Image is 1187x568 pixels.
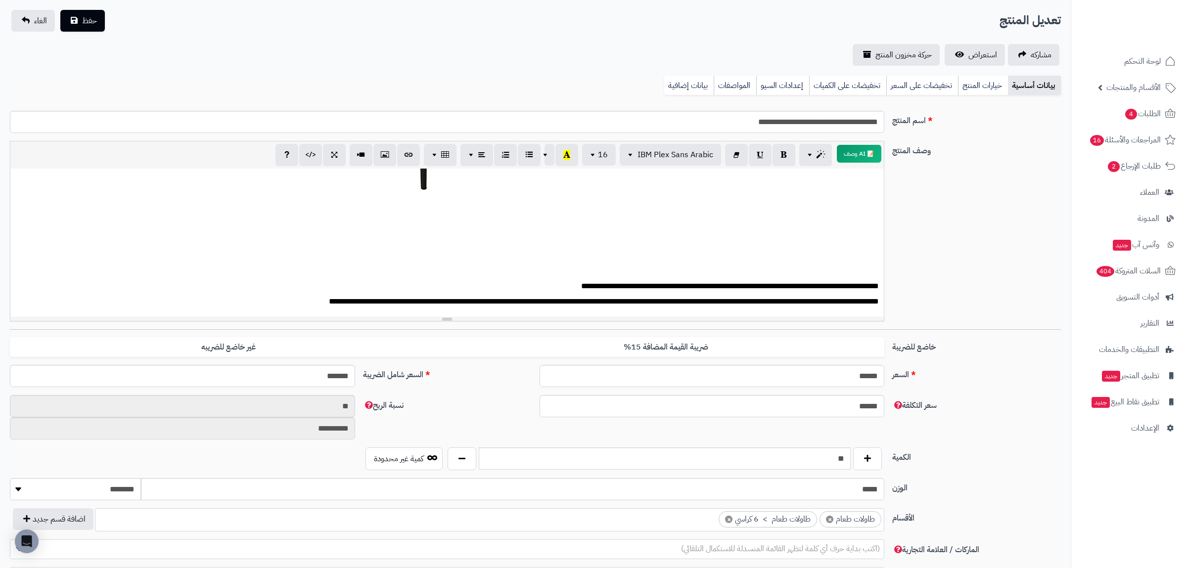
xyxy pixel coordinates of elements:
[892,399,937,411] span: سعر التكلفة
[968,49,997,61] span: استعراض
[15,529,39,553] div: Open Intercom Messenger
[888,478,1065,494] label: الوزن
[1077,416,1181,440] a: الإعدادات
[945,44,1005,66] a: استعراض
[888,447,1065,463] label: الكمية
[1131,421,1159,435] span: الإعدادات
[888,111,1065,127] label: اسم المنتج
[756,76,809,95] a: إعدادات السيو
[1113,240,1131,251] span: جديد
[1089,133,1161,147] span: المراجعات والأسئلة
[1077,390,1181,414] a: تطبيق نقاط البيعجديد
[1077,154,1181,178] a: طلبات الإرجاع2
[809,76,886,95] a: تخفيضات على الكميات
[886,76,958,95] a: تخفيضات على السعر
[13,508,93,530] button: اضافة قسم جديد
[11,10,55,32] a: الغاء
[447,337,884,357] label: ضريبة القيمة المضافة 15%
[60,10,105,32] button: حفظ
[1077,128,1181,152] a: المراجعات والأسئلة16
[1124,107,1161,121] span: الطلبات
[1140,185,1159,199] span: العملاء
[1112,238,1159,252] span: وآتس آب
[664,76,714,95] a: بيانات إضافية
[10,337,447,357] label: غير خاضع للضريبه
[725,516,732,523] span: ×
[1077,338,1181,361] a: التطبيقات والخدمات
[1116,290,1159,304] span: أدوات التسويق
[582,144,616,166] button: 16
[1090,135,1104,146] span: 16
[1077,311,1181,335] a: التقارير
[1077,49,1181,73] a: لوحة التحكم
[681,543,880,555] span: (اكتب بداية حرف أي كلمة لتظهر القائمة المنسدلة للاستكمال التلقائي)
[620,144,721,166] button: IBM Plex Sans Arabic
[1106,81,1161,94] span: الأقسام والمنتجات
[837,145,881,163] button: 📝 AI وصف
[1077,364,1181,388] a: تطبيق المتجرجديد
[1102,371,1120,382] span: جديد
[1096,266,1114,277] span: 404
[888,365,1065,381] label: السعر
[1077,285,1181,309] a: أدوات التسويق
[34,15,47,27] span: الغاء
[1000,10,1061,31] h2: تعديل المنتج
[1107,159,1161,173] span: طلبات الإرجاع
[82,15,97,27] span: حفظ
[1099,343,1159,356] span: التطبيقات والخدمات
[1008,76,1061,95] a: بيانات أساسية
[714,76,756,95] a: المواصفات
[1141,316,1159,330] span: التقارير
[359,365,536,381] label: السعر شامل الضريبة
[888,337,1065,353] label: خاضع للضريبة
[1077,233,1181,257] a: وآتس آبجديد
[892,544,979,556] span: الماركات / العلامة التجارية
[1120,7,1178,28] img: logo-2.png
[638,149,713,161] span: IBM Plex Sans Arabic
[958,76,1008,95] a: خيارات المنتج
[1096,264,1161,278] span: السلات المتروكة
[1031,49,1051,61] span: مشاركه
[1077,102,1181,126] a: الطلبات4
[1077,259,1181,283] a: السلات المتروكة404
[888,141,1065,157] label: وصف المنتج
[1108,161,1120,172] span: 2
[820,511,881,527] li: طاولات طعام
[826,516,833,523] span: ×
[1101,369,1159,383] span: تطبيق المتجر
[1125,109,1137,120] span: 4
[1138,212,1159,225] span: المدونة
[875,49,932,61] span: حركة مخزون المنتج
[1077,207,1181,230] a: المدونة
[598,149,608,161] span: 16
[1008,44,1059,66] a: مشاركه
[1092,397,1110,408] span: جديد
[1077,180,1181,204] a: العملاء
[853,44,940,66] a: حركة مخزون المنتج
[1091,395,1159,409] span: تطبيق نقاط البيع
[363,399,404,411] span: نسبة الربح
[888,508,1065,524] label: الأقسام
[1124,54,1161,68] span: لوحة التحكم
[719,511,817,527] li: طاولات طعام > 6 كراسي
